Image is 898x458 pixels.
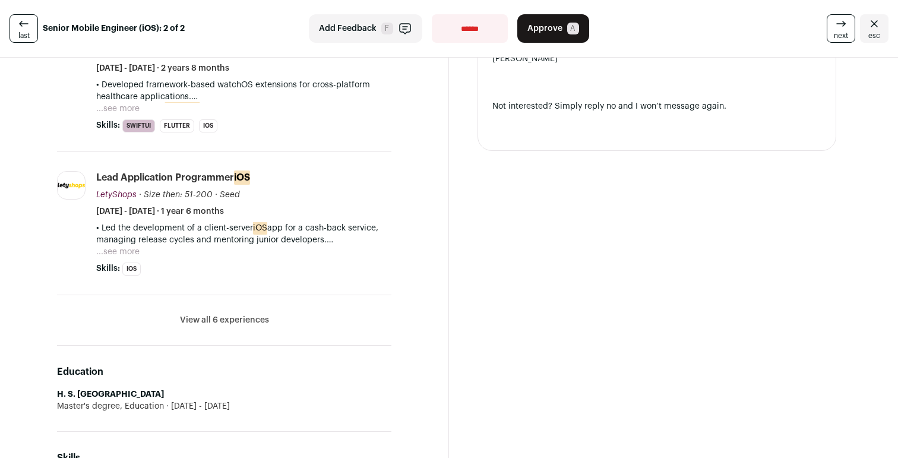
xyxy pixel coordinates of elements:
span: · Size then: 51-200 [139,191,213,199]
strong: H. S. [GEOGRAPHIC_DATA] [57,390,164,399]
button: ...see more [96,103,140,115]
span: next [834,31,848,40]
button: Approve A [517,14,589,43]
strong: Senior Mobile Engineer (iOS): 2 of 2 [43,23,185,34]
img: a9cb620a5d37887ab173b150e5313d94204872726f9bc6d49734663e8086e049.png [58,182,85,189]
li: iOS [199,119,217,132]
li: SwiftUI [122,119,155,132]
a: last [10,14,38,43]
mark: iOS [234,170,250,185]
span: esc [868,31,880,40]
button: Add Feedback F [309,14,422,43]
a: next [827,14,855,43]
h2: Education [57,365,391,379]
span: [DATE] - [DATE] · 2 years 8 months [96,62,229,74]
mark: iOS [253,222,267,235]
span: A [567,23,579,34]
span: · [215,189,217,201]
span: Seed [220,191,240,199]
span: Skills: [96,263,120,274]
a: Close [860,14,888,43]
div: [PERSON_NAME] [492,53,821,65]
span: [DATE] - [DATE] [164,400,230,412]
div: Master's degree, Education [57,400,391,412]
span: last [18,31,30,40]
li: Flutter [160,119,194,132]
mark: WatchKit [165,102,200,115]
span: F [381,23,393,34]
button: View all 6 experiences [180,314,269,326]
button: ...see more [96,246,140,258]
div: Lead Application Programmer [96,171,250,184]
p: • Led the development of a client-server app for a cash-back service, managing release cycles and... [96,222,391,246]
span: Add Feedback [319,23,377,34]
span: LetyShops [96,191,137,199]
p: • Developed framework-based watchOS extensions for cross-platform healthcare applications. [96,79,391,103]
li: iOS [122,263,141,276]
div: Not interested? Simply reply no and I won’t message again. [492,100,821,112]
span: Approve [527,23,562,34]
span: [DATE] - [DATE] · 1 year 6 months [96,206,224,217]
span: Skills: [96,119,120,131]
